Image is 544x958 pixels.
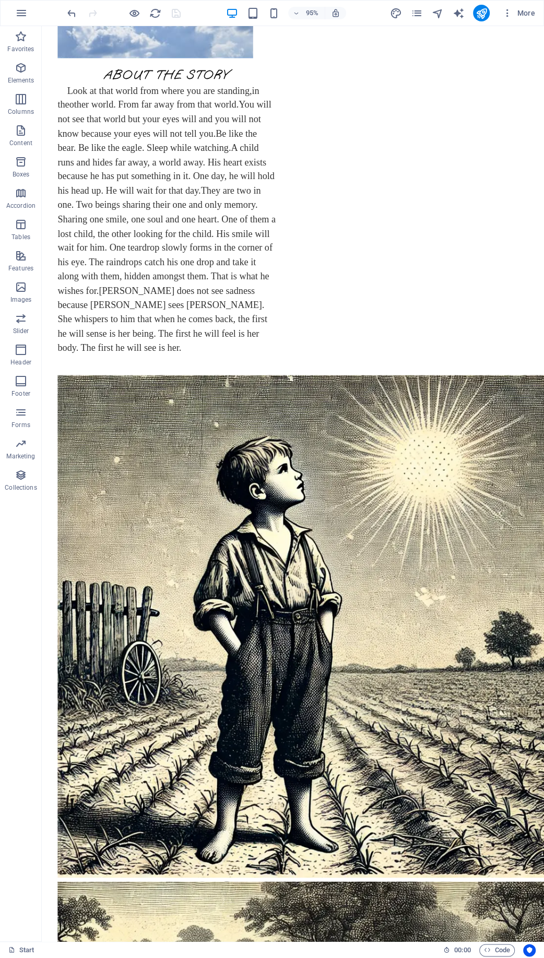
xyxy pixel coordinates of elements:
[475,7,487,19] i: Publish
[11,389,30,398] p: Footer
[8,108,34,116] p: Columns
[288,7,325,19] button: 95%
[8,264,33,273] p: Features
[5,483,37,492] p: Collections
[462,946,463,954] span: :
[11,233,30,241] p: Tables
[452,7,465,19] button: text_generator
[502,8,535,18] span: More
[473,5,490,21] button: publish
[443,944,471,956] h6: Session time
[389,7,402,19] button: design
[484,944,510,956] span: Code
[10,358,31,366] p: Header
[11,421,30,429] p: Forms
[149,7,161,19] i: Reload page
[8,76,34,85] p: Elements
[6,202,36,210] p: Accordion
[10,295,32,304] p: Images
[410,7,422,19] i: Pages (Ctrl+Alt+S)
[331,8,340,18] i: On resize automatically adjust zoom level to fit chosen device.
[431,7,444,19] button: navigator
[304,7,321,19] h6: 95%
[498,5,539,21] button: More
[149,7,161,19] button: reload
[65,7,78,19] button: undo
[6,452,35,460] p: Marketing
[410,7,423,19] button: pages
[7,45,34,53] p: Favorites
[523,944,536,956] button: Usercentrics
[9,139,32,147] p: Content
[454,944,470,956] span: 00 00
[128,7,140,19] button: Click here to leave preview mode and continue editing
[479,944,515,956] button: Code
[8,944,34,956] a: Click to cancel selection. Double-click to open Pages
[13,170,30,179] p: Boxes
[13,327,29,335] p: Slider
